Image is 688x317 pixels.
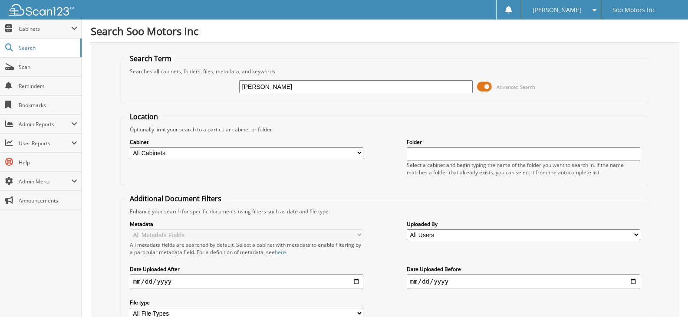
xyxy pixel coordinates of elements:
div: Enhance your search for specific documents using filters such as date and file type. [125,208,645,215]
input: start [130,275,363,288]
span: Help [19,159,77,166]
span: Scan [19,63,77,71]
span: Advanced Search [497,84,535,90]
input: end [407,275,640,288]
div: All metadata fields are searched by default. Select a cabinet with metadata to enable filtering b... [130,241,363,256]
label: Cabinet [130,138,363,146]
span: [PERSON_NAME] [533,7,581,13]
h1: Search Soo Motors Inc [91,24,679,38]
div: Optionally limit your search to a particular cabinet or folder [125,126,645,133]
legend: Search Term [125,54,176,63]
label: Uploaded By [407,220,640,228]
label: File type [130,299,363,306]
label: Folder [407,138,640,146]
legend: Additional Document Filters [125,194,226,203]
div: Select a cabinet and begin typing the name of the folder you want to search in. If the name match... [407,161,640,176]
img: scan123-logo-white.svg [9,4,74,16]
span: Bookmarks [19,101,77,109]
a: here [275,248,286,256]
span: Search [19,44,76,52]
span: Admin Reports [19,121,71,128]
span: Reminders [19,82,77,90]
legend: Location [125,112,162,121]
span: Announcements [19,197,77,204]
label: Date Uploaded Before [407,265,640,273]
span: Soo Motors Inc [612,7,655,13]
label: Date Uploaded After [130,265,363,273]
label: Metadata [130,220,363,228]
iframe: Chat Widget [645,275,688,317]
span: User Reports [19,140,71,147]
div: Searches all cabinets, folders, files, metadata, and keywords [125,68,645,75]
span: Cabinets [19,25,71,33]
span: Admin Menu [19,178,71,185]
